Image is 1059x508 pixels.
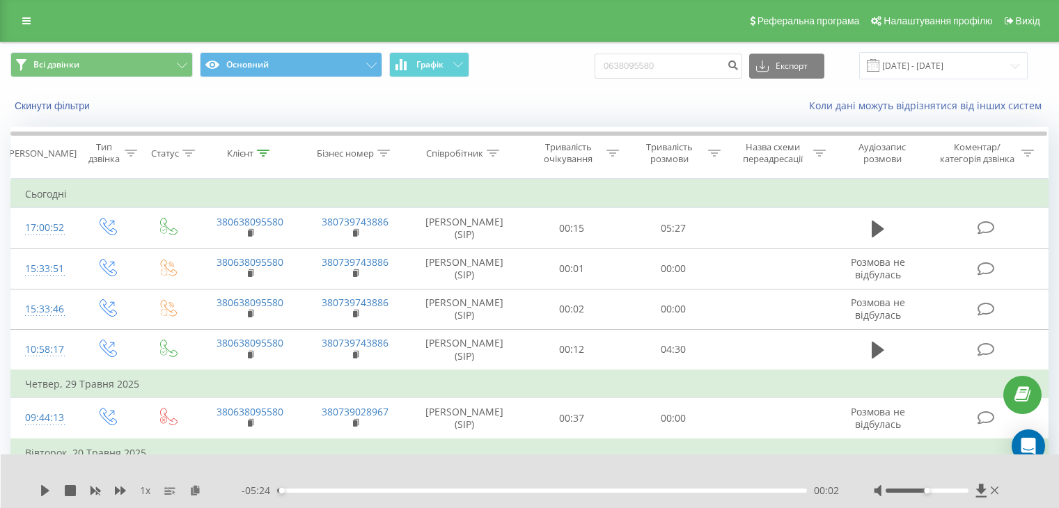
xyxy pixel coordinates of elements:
[851,296,905,322] span: Розмова не відбулась
[322,296,389,309] a: 380739743886
[408,329,521,370] td: [PERSON_NAME] (SIP)
[622,289,723,329] td: 00:00
[227,148,253,159] div: Клієнт
[25,255,62,283] div: 15:33:51
[622,398,723,439] td: 00:00
[408,398,521,439] td: [PERSON_NAME] (SIP)
[595,54,742,79] input: Пошук за номером
[1016,15,1040,26] span: Вихід
[622,208,723,248] td: 05:27
[10,100,97,112] button: Скинути фільтри
[851,405,905,431] span: Розмова не відбулась
[25,296,62,323] div: 15:33:46
[809,99,1049,112] a: Коли дані можуть відрізнятися вiд інших систем
[884,15,992,26] span: Налаштування профілю
[25,404,62,431] div: 09:44:13
[408,208,521,248] td: [PERSON_NAME] (SIP)
[88,141,120,165] div: Тип дзвінка
[217,215,283,228] a: 380638095580
[25,336,62,363] div: 10:58:17
[317,148,374,159] div: Бізнес номер
[10,52,193,77] button: Всі дзвінки
[322,255,389,269] a: 380739743886
[521,289,622,329] td: 00:02
[416,60,444,70] span: Графік
[758,15,860,26] span: Реферальна програма
[749,54,824,79] button: Експорт
[11,370,1049,398] td: Четвер, 29 Травня 2025
[408,248,521,289] td: [PERSON_NAME] (SIP)
[6,148,77,159] div: [PERSON_NAME]
[33,59,79,70] span: Всі дзвінки
[842,141,923,165] div: Аудіозапис розмови
[200,52,382,77] button: Основний
[408,289,521,329] td: [PERSON_NAME] (SIP)
[622,329,723,370] td: 04:30
[521,248,622,289] td: 00:01
[217,296,283,309] a: 380638095580
[151,148,179,159] div: Статус
[11,180,1049,208] td: Сьогодні
[737,141,810,165] div: Назва схеми переадресації
[217,405,283,418] a: 380638095580
[635,141,705,165] div: Тривалість розмови
[534,141,604,165] div: Тривалість очікування
[622,248,723,289] td: 00:00
[851,255,905,281] span: Розмова не відбулась
[279,488,285,493] div: Accessibility label
[521,329,622,370] td: 00:12
[426,148,483,159] div: Співробітник
[1012,429,1045,463] div: Open Intercom Messenger
[924,488,929,493] div: Accessibility label
[389,52,469,77] button: Графік
[521,398,622,439] td: 00:37
[217,336,283,349] a: 380638095580
[217,255,283,269] a: 380638095580
[11,439,1049,467] td: Вівторок, 20 Травня 2025
[814,484,839,498] span: 00:02
[140,484,150,498] span: 1 x
[322,336,389,349] a: 380739743886
[242,484,277,498] span: - 05:24
[322,215,389,228] a: 380739743886
[936,141,1018,165] div: Коментар/категорія дзвінка
[25,214,62,241] div: 17:00:52
[521,208,622,248] td: 00:15
[322,405,389,418] a: 380739028967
